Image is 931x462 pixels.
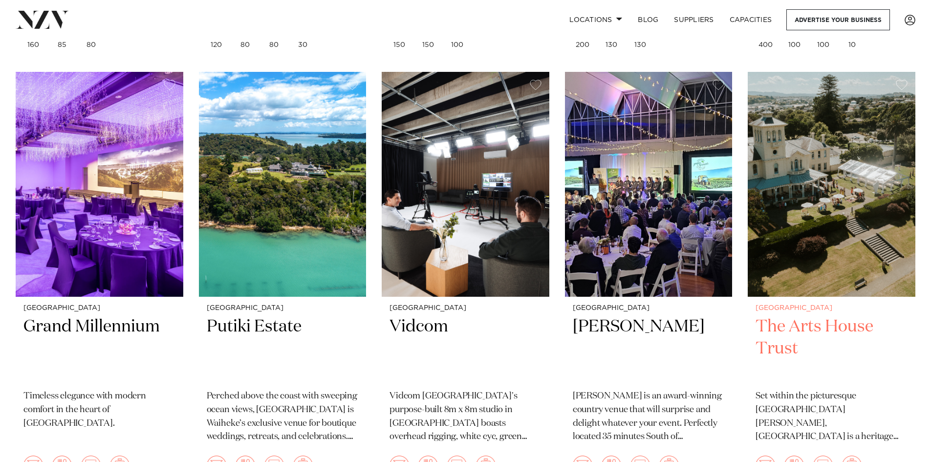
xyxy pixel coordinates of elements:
[207,390,359,444] p: Perched above the coast with sweeping ocean views, [GEOGRAPHIC_DATA] is Waiheke’s exclusive venue...
[16,11,69,28] img: nzv-logo.png
[199,72,367,297] img: Aerial view of Putiki Estate on Waiheke Island
[786,9,890,30] a: Advertise your business
[390,305,541,312] small: [GEOGRAPHIC_DATA]
[630,9,666,30] a: BLOG
[722,9,780,30] a: Capacities
[756,305,908,312] small: [GEOGRAPHIC_DATA]
[23,390,175,431] p: Timeless elegance with modern comfort in the heart of [GEOGRAPHIC_DATA].
[562,9,630,30] a: Locations
[573,316,725,382] h2: [PERSON_NAME]
[390,316,541,382] h2: Vidcom
[756,316,908,382] h2: The Arts House Trust
[756,390,908,444] p: Set within the picturesque [GEOGRAPHIC_DATA][PERSON_NAME], [GEOGRAPHIC_DATA] is a heritage venue ...
[573,305,725,312] small: [GEOGRAPHIC_DATA]
[23,316,175,382] h2: Grand Millennium
[23,305,175,312] small: [GEOGRAPHIC_DATA]
[573,390,725,444] p: [PERSON_NAME] is an award-winning country venue that will surprise and delight whatever your even...
[666,9,721,30] a: SUPPLIERS
[207,305,359,312] small: [GEOGRAPHIC_DATA]
[207,316,359,382] h2: Putiki Estate
[390,390,541,444] p: Vidcom [GEOGRAPHIC_DATA]'s purpose-built 8m x 8m studio in [GEOGRAPHIC_DATA] boasts overhead rigg...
